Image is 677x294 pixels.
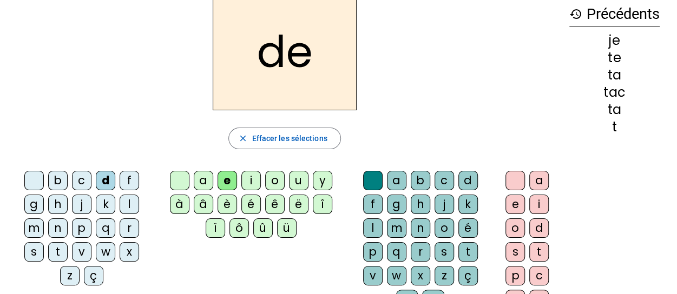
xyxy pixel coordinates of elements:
[387,242,406,262] div: q
[458,266,478,285] div: ç
[529,195,549,214] div: i
[387,218,406,238] div: m
[277,218,297,238] div: ü
[72,242,91,262] div: v
[24,218,44,238] div: m
[458,195,478,214] div: k
[72,195,91,214] div: j
[435,266,454,285] div: z
[505,242,525,262] div: s
[60,266,80,285] div: z
[48,218,68,238] div: n
[241,195,261,214] div: é
[387,195,406,214] div: g
[48,171,68,190] div: b
[505,266,525,285] div: p
[569,103,660,116] div: ta
[529,242,549,262] div: t
[265,171,285,190] div: o
[253,218,273,238] div: û
[96,195,115,214] div: k
[458,218,478,238] div: é
[387,171,406,190] div: a
[218,171,237,190] div: e
[229,218,249,238] div: ô
[363,242,383,262] div: p
[435,242,454,262] div: s
[505,195,525,214] div: e
[252,132,327,145] span: Effacer les sélections
[411,195,430,214] div: h
[96,218,115,238] div: q
[170,195,189,214] div: à
[569,121,660,133] div: t
[569,69,660,82] div: ta
[120,171,139,190] div: f
[411,171,430,190] div: b
[569,8,582,21] mat-icon: history
[313,195,332,214] div: î
[120,242,139,262] div: x
[529,266,549,285] div: c
[411,266,430,285] div: x
[289,195,308,214] div: ë
[458,171,478,190] div: d
[411,218,430,238] div: n
[72,218,91,238] div: p
[529,171,549,190] div: a
[194,171,213,190] div: a
[120,195,139,214] div: l
[194,195,213,214] div: â
[569,51,660,64] div: te
[411,242,430,262] div: r
[529,218,549,238] div: d
[289,171,308,190] div: u
[24,195,44,214] div: g
[84,266,103,285] div: ç
[569,86,660,99] div: tac
[265,195,285,214] div: ê
[96,242,115,262] div: w
[218,195,237,214] div: è
[48,242,68,262] div: t
[363,195,383,214] div: f
[206,218,225,238] div: ï
[120,218,139,238] div: r
[363,266,383,285] div: v
[435,195,454,214] div: j
[96,171,115,190] div: d
[241,171,261,190] div: i
[569,2,660,26] h3: Précédents
[72,171,91,190] div: c
[387,266,406,285] div: w
[228,128,340,149] button: Effacer les sélections
[505,218,525,238] div: o
[48,195,68,214] div: h
[238,133,247,143] mat-icon: close
[363,218,383,238] div: l
[435,171,454,190] div: c
[569,34,660,47] div: je
[435,218,454,238] div: o
[458,242,478,262] div: t
[24,242,44,262] div: s
[313,171,332,190] div: y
